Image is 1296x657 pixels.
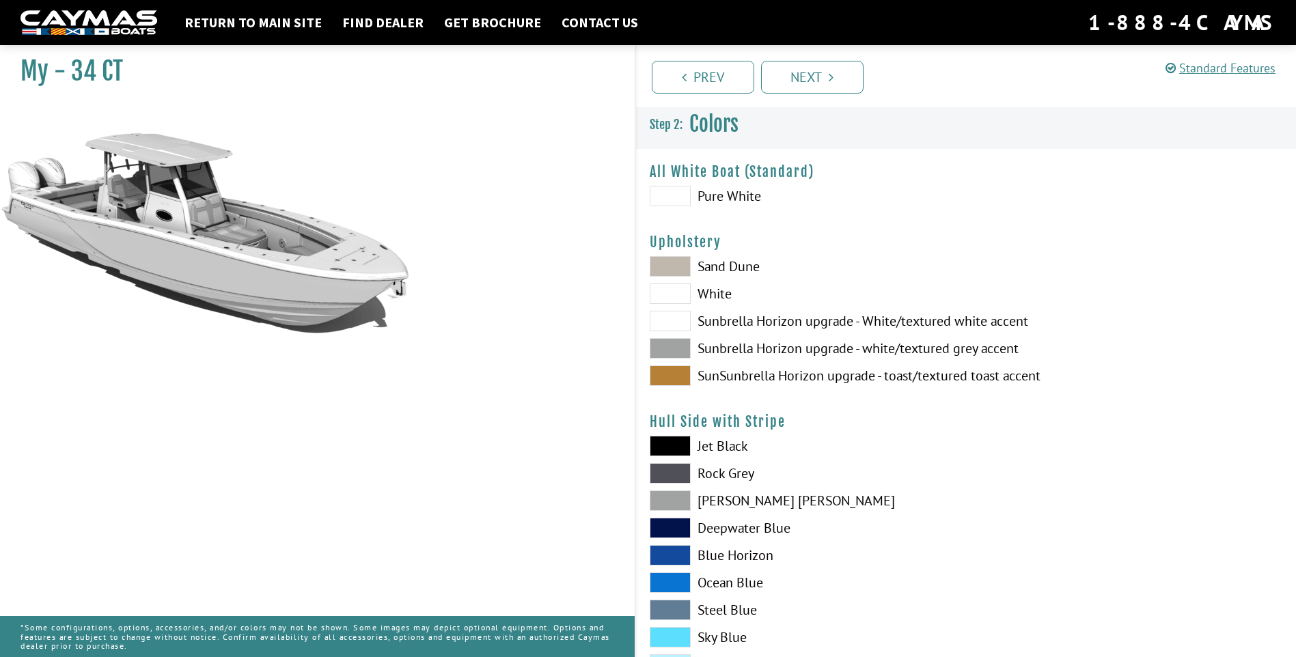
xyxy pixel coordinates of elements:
label: Sand Dune [650,256,952,277]
a: Next [761,61,864,94]
label: Jet Black [650,436,952,456]
label: Sunbrella Horizon upgrade - White/textured white accent [650,311,952,331]
label: Rock Grey [650,463,952,484]
h4: Hull Side with Stripe [650,413,1283,430]
label: Ocean Blue [650,572,952,593]
p: *Some configurations, options, accessories, and/or colors may not be shown. Some images may depic... [20,616,614,657]
a: Contact Us [555,14,645,31]
label: Blue Horizon [650,545,952,565]
a: Get Brochure [437,14,548,31]
a: Return to main site [178,14,329,31]
a: Find Dealer [335,14,430,31]
h1: My - 34 CT [20,56,601,87]
label: Sky Blue [650,627,952,647]
label: White [650,283,952,304]
a: Standard Features [1166,60,1276,76]
label: Deepwater Blue [650,518,952,538]
label: SunSunbrella Horizon upgrade - toast/textured toast accent [650,365,952,386]
label: Steel Blue [650,600,952,620]
h4: All White Boat (Standard) [650,163,1283,180]
label: [PERSON_NAME] [PERSON_NAME] [650,490,952,511]
label: Sunbrella Horizon upgrade - white/textured grey accent [650,338,952,359]
div: 1-888-4CAYMAS [1088,8,1276,38]
a: Prev [652,61,754,94]
label: Pure White [650,186,952,206]
h4: Upholstery [650,234,1283,251]
img: white-logo-c9c8dbefe5ff5ceceb0f0178aa75bf4bb51f6bca0971e226c86eb53dfe498488.png [20,10,157,36]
